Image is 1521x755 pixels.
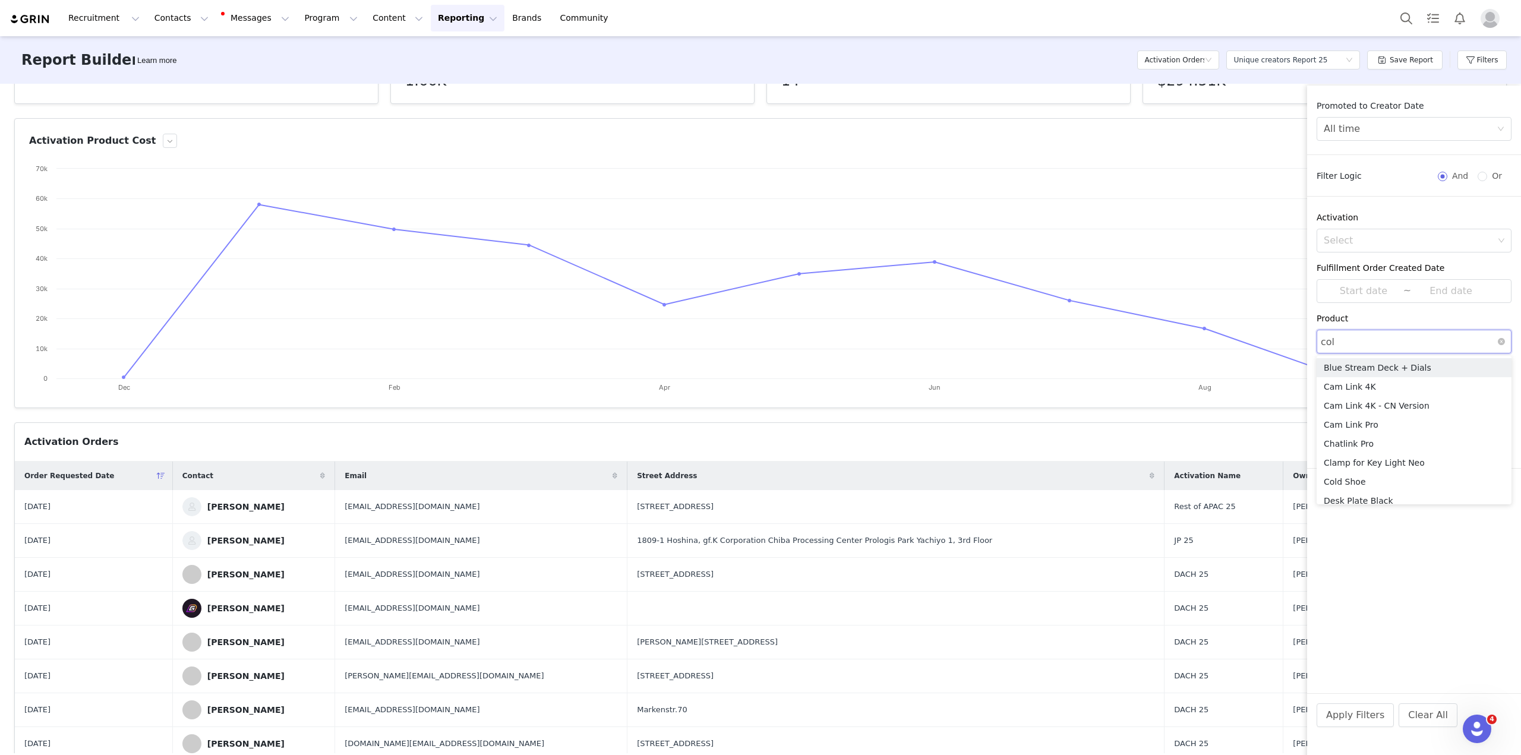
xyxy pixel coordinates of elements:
text: 40k [36,254,48,263]
span: [PERSON_NAME][STREET_ADDRESS] [637,636,778,648]
text: 50k [36,225,48,233]
button: Apply Filters [1317,703,1394,727]
text: 10k [36,345,48,353]
button: Content [365,5,430,31]
span: Promoted to Creator Date [1317,101,1424,110]
button: Clear All [1399,703,1457,727]
span: [PERSON_NAME][EMAIL_ADDRESS][DOMAIN_NAME] [345,670,544,682]
button: Program [297,5,365,31]
i: icon: down [1498,237,1505,245]
span: 4 [1487,715,1497,724]
img: 7cb2d5bc-474d-4def-b275-321fd6784a63--s.jpg [182,497,201,516]
span: [EMAIL_ADDRESS][DOMAIN_NAME] [345,636,479,648]
span: Contact [182,470,213,481]
span: [EMAIL_ADDRESS][DOMAIN_NAME] [345,704,479,716]
div: [PERSON_NAME] [207,671,285,681]
span: [PERSON_NAME] [GEOGRAPHIC_DATA] [1293,670,1441,682]
h3: Report Builder [21,49,138,71]
button: Reporting [431,5,504,31]
text: 20k [36,314,48,323]
div: Activation [1317,211,1511,224]
i: icon: down [1497,125,1504,134]
button: Search [1393,5,1419,31]
span: [DATE] [24,738,51,750]
div: Fulfillment Order Created Date [1317,262,1511,274]
span: [DATE] [24,670,51,682]
a: [PERSON_NAME] [182,700,325,719]
a: [PERSON_NAME] [182,633,325,652]
span: 1809-1 Hoshina, gf.K Corporation Chiba Processing Center Prologis Park Yachiyo 1, 3rd Floor [637,535,992,546]
div: [PERSON_NAME] [207,739,285,748]
i: icon: check [1497,497,1504,504]
a: [PERSON_NAME] [182,497,325,516]
a: [PERSON_NAME] [182,565,325,584]
span: DACH 25 [1174,636,1208,648]
button: Filters [1457,50,1507,70]
span: [DATE] [24,636,51,648]
span: Owner [1293,470,1319,481]
div: [PERSON_NAME] [207,502,285,511]
a: [PERSON_NAME] [182,599,325,618]
span: DACH 25 [1174,602,1208,614]
iframe: Intercom live chat [1463,715,1491,743]
i: icon: check [1497,440,1504,447]
i: icon: check [1497,383,1504,390]
span: [DATE] [24,704,51,716]
img: placeholder-profile.jpg [1481,9,1500,28]
span: [DATE] [24,602,51,614]
div: Select [1324,235,1494,247]
text: Dec [118,383,130,391]
span: And [1447,171,1473,181]
span: Or [1487,171,1507,181]
span: DACH 25 [1174,670,1208,682]
button: Messages [216,5,296,31]
div: All time [1324,118,1360,140]
div: Unique creators Report 25 [1233,51,1327,69]
a: [PERSON_NAME] [182,666,325,685]
div: [PERSON_NAME] [207,570,285,579]
span: [STREET_ADDRESS] [637,501,714,513]
li: Clamp for Key Light Neo [1317,453,1511,472]
text: 30k [36,285,48,293]
img: a9fa3beb-269b-4640-90f9-6e83e36db8c6.jpg [182,599,201,618]
span: DACH 25 [1174,704,1208,716]
span: [EMAIL_ADDRESS][DOMAIN_NAME] [345,535,479,546]
h3: Activation Product Cost [29,134,156,148]
img: grin logo [10,14,51,25]
a: [PERSON_NAME] [182,531,325,550]
button: Profile [1473,9,1511,28]
text: Feb [389,383,400,391]
text: Apr [659,383,670,391]
i: icon: check [1497,364,1504,371]
span: [DATE] [24,501,51,513]
img: 39a8acd0-6381-4702-ac20-97aeb19e1279--s.jpg [182,531,201,550]
a: Community [553,5,621,31]
span: Markenstr.70 [637,704,687,716]
span: Rest of APAC 25 [1174,501,1235,513]
span: [PERSON_NAME] [GEOGRAPHIC_DATA] [1293,602,1441,614]
span: [PERSON_NAME] [GEOGRAPHIC_DATA] [1293,738,1441,750]
span: [DATE] [24,535,51,546]
input: Start date [1324,283,1403,299]
span: [PERSON_NAME] [GEOGRAPHIC_DATA] [1293,704,1441,716]
text: 70k [36,165,48,173]
span: Street Address [637,470,697,481]
i: icon: down [1205,56,1212,65]
i: icon: check [1497,478,1504,485]
span: [DOMAIN_NAME][EMAIL_ADDRESS][DOMAIN_NAME] [345,738,544,750]
span: DACH 25 [1174,568,1208,580]
text: Aug [1198,383,1211,391]
span: JP 25 [1174,535,1193,546]
li: Cam Link 4K [1317,377,1511,396]
div: Product [1317,312,1511,325]
span: Email [345,470,367,481]
input: End date [1411,283,1491,299]
a: Brands [505,5,552,31]
div: Tooltip anchor [135,55,179,67]
a: [PERSON_NAME] [182,734,325,753]
span: [DATE] [24,568,51,580]
i: icon: close-circle [1498,338,1505,345]
li: Cam Link 4K - CN Version [1317,396,1511,415]
span: Activation Name [1174,470,1241,481]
